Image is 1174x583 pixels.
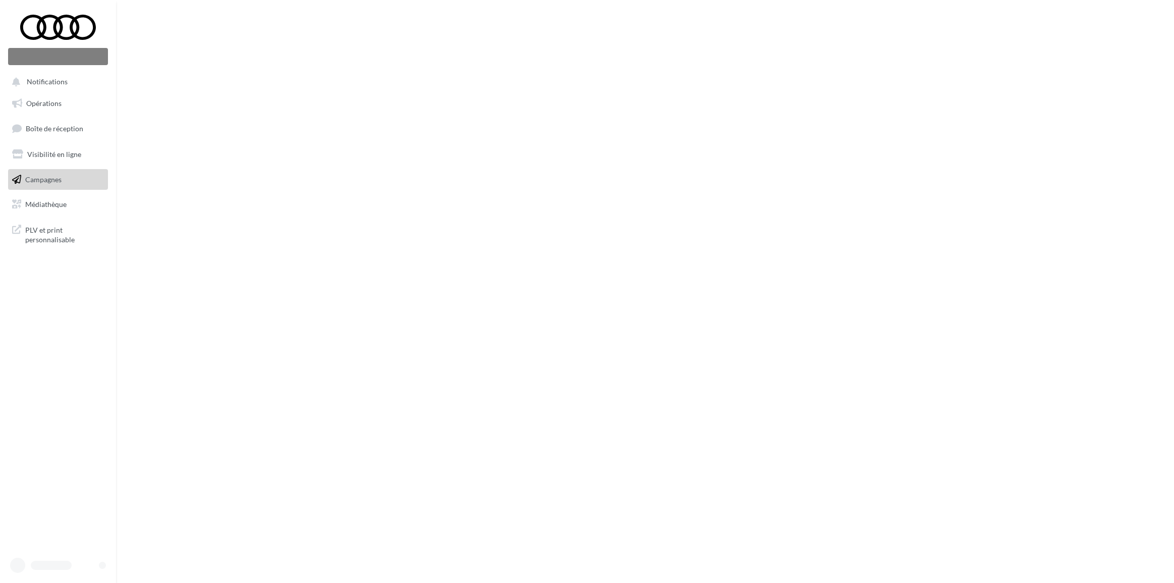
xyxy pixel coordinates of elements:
[27,150,81,158] span: Visibilité en ligne
[25,175,62,183] span: Campagnes
[6,169,110,190] a: Campagnes
[25,200,67,208] span: Médiathèque
[8,48,108,65] div: Nouvelle campagne
[6,219,110,249] a: PLV et print personnalisable
[6,144,110,165] a: Visibilité en ligne
[25,223,104,245] span: PLV et print personnalisable
[6,194,110,215] a: Médiathèque
[27,78,68,86] span: Notifications
[26,99,62,108] span: Opérations
[6,93,110,114] a: Opérations
[6,118,110,139] a: Boîte de réception
[26,124,83,133] span: Boîte de réception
